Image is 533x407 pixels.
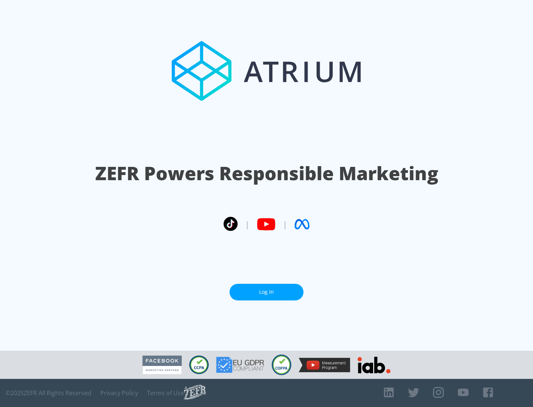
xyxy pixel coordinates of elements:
img: Facebook Marketing Partner [143,356,182,374]
img: IAB [358,357,390,373]
a: Terms of Use [147,389,184,397]
h1: ZEFR Powers Responsible Marketing [95,161,438,186]
a: Log In [229,284,304,300]
img: YouTube Measurement Program [299,358,350,372]
span: | [245,219,249,230]
img: COPPA Compliant [272,354,291,375]
span: © 2025 ZEFR All Rights Reserved [6,389,91,397]
img: CCPA Compliant [189,356,209,374]
span: | [283,219,287,230]
img: GDPR Compliant [216,357,264,373]
a: Privacy Policy [100,389,138,397]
